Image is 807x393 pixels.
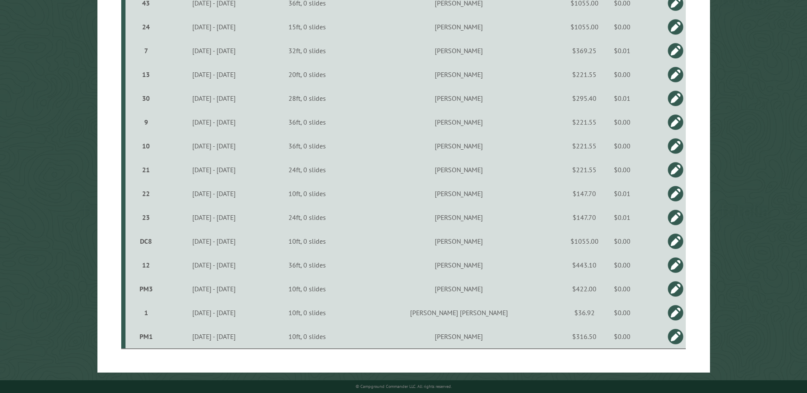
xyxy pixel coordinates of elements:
td: [PERSON_NAME] [351,86,567,110]
td: [PERSON_NAME] [351,229,567,253]
td: $36.92 [567,301,602,325]
td: [PERSON_NAME] [351,253,567,277]
td: $0.00 [602,277,643,301]
td: $221.55 [567,63,602,86]
td: $0.00 [602,325,643,349]
div: 9 [129,118,163,126]
td: $147.70 [567,205,602,229]
div: 21 [129,165,163,174]
td: $1055.00 [567,229,602,253]
td: $422.00 [567,277,602,301]
div: [DATE] - [DATE] [166,94,262,103]
div: PM3 [129,285,163,293]
div: [DATE] - [DATE] [166,285,262,293]
div: [DATE] - [DATE] [166,23,262,31]
td: $0.00 [602,63,643,86]
td: $0.00 [602,110,643,134]
td: 24ft, 0 slides [264,158,351,182]
div: [DATE] - [DATE] [166,165,262,174]
div: [DATE] - [DATE] [166,118,262,126]
div: 22 [129,189,163,198]
td: [PERSON_NAME] [351,15,567,39]
div: DC8 [129,237,163,245]
td: $0.01 [602,205,643,229]
td: 36ft, 0 slides [264,253,351,277]
td: [PERSON_NAME] [351,182,567,205]
div: [DATE] - [DATE] [166,142,262,150]
div: [DATE] - [DATE] [166,308,262,317]
td: 10ft, 0 slides [264,325,351,349]
div: 12 [129,261,163,269]
td: $295.40 [567,86,602,110]
td: 10ft, 0 slides [264,301,351,325]
td: 10ft, 0 slides [264,182,351,205]
td: $0.00 [602,301,643,325]
td: 28ft, 0 slides [264,86,351,110]
td: $0.00 [602,134,643,158]
td: [PERSON_NAME] [PERSON_NAME] [351,301,567,325]
td: $0.01 [602,39,643,63]
td: 10ft, 0 slides [264,229,351,253]
td: 32ft, 0 slides [264,39,351,63]
td: $0.00 [602,158,643,182]
td: $0.01 [602,86,643,110]
td: $443.10 [567,253,602,277]
td: $0.00 [602,15,643,39]
div: [DATE] - [DATE] [166,189,262,198]
td: $0.01 [602,182,643,205]
div: 13 [129,70,163,79]
div: 10 [129,142,163,150]
td: [PERSON_NAME] [351,39,567,63]
td: [PERSON_NAME] [351,110,567,134]
td: [PERSON_NAME] [351,205,567,229]
td: [PERSON_NAME] [351,325,567,349]
div: 23 [129,213,163,222]
td: $221.55 [567,110,602,134]
td: $316.50 [567,325,602,349]
td: $0.00 [602,253,643,277]
td: [PERSON_NAME] [351,63,567,86]
div: 7 [129,46,163,55]
div: [DATE] - [DATE] [166,46,262,55]
td: [PERSON_NAME] [351,134,567,158]
td: 10ft, 0 slides [264,277,351,301]
td: 24ft, 0 slides [264,205,351,229]
td: $369.25 [567,39,602,63]
td: [PERSON_NAME] [351,277,567,301]
div: [DATE] - [DATE] [166,70,262,79]
td: 20ft, 0 slides [264,63,351,86]
div: PM1 [129,332,163,341]
div: [DATE] - [DATE] [166,237,262,245]
td: $147.70 [567,182,602,205]
div: 1 [129,308,163,317]
div: 24 [129,23,163,31]
div: [DATE] - [DATE] [166,261,262,269]
small: © Campground Commander LLC. All rights reserved. [356,384,452,389]
td: $221.55 [567,134,602,158]
td: $221.55 [567,158,602,182]
td: 36ft, 0 slides [264,134,351,158]
td: $0.00 [602,229,643,253]
div: [DATE] - [DATE] [166,332,262,341]
td: 15ft, 0 slides [264,15,351,39]
td: $1055.00 [567,15,602,39]
div: 30 [129,94,163,103]
td: 36ft, 0 slides [264,110,351,134]
td: [PERSON_NAME] [351,158,567,182]
div: [DATE] - [DATE] [166,213,262,222]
